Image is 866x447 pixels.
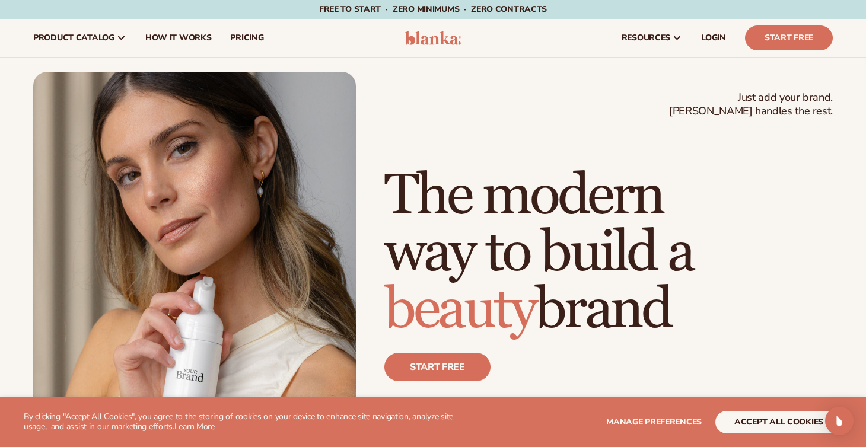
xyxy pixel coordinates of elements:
span: Manage preferences [606,416,702,427]
a: LOGIN [692,19,736,57]
span: product catalog [33,33,114,43]
a: resources [612,19,692,57]
img: logo [405,31,461,45]
a: Start Free [745,25,833,50]
h1: The modern way to build a brand [384,168,833,339]
span: Free to start · ZERO minimums · ZERO contracts [319,4,547,15]
a: product catalog [24,19,136,57]
button: accept all cookies [715,411,842,433]
span: How It Works [145,33,212,43]
a: pricing [221,19,273,57]
span: resources [622,33,670,43]
p: By clicking "Accept All Cookies", you agree to the storing of cookies on your device to enhance s... [24,412,457,432]
div: Open Intercom Messenger [825,407,854,435]
a: Learn More [174,421,215,432]
span: LOGIN [701,33,726,43]
a: How It Works [136,19,221,57]
span: Just add your brand. [PERSON_NAME] handles the rest. [669,91,833,119]
span: beauty [384,275,535,344]
a: Start free [384,353,491,381]
span: pricing [230,33,263,43]
button: Manage preferences [606,411,702,433]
